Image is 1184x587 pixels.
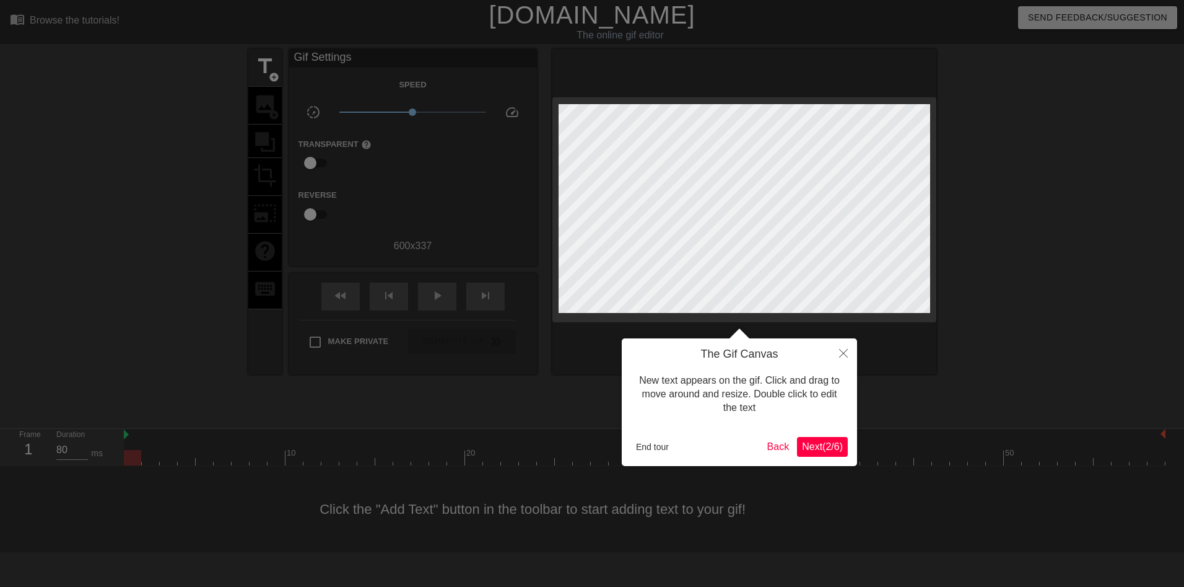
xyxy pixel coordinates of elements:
[762,437,794,457] button: Back
[631,361,848,428] div: New text appears on the gif. Click and drag to move around and resize. Double click to edit the text
[631,438,674,456] button: End tour
[631,348,848,361] h4: The Gif Canvas
[830,338,857,367] button: Close
[797,437,848,457] button: Next
[802,441,843,452] span: Next ( 2 / 6 )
